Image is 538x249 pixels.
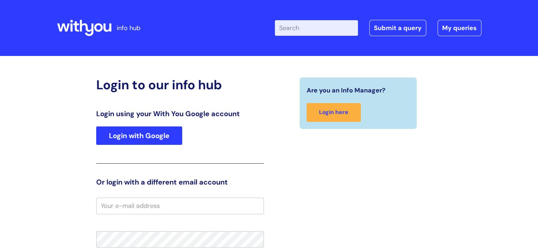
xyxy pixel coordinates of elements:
[96,77,264,92] h2: Login to our info hub
[117,22,140,34] p: info hub
[307,85,386,96] span: Are you an Info Manager?
[369,20,426,36] a: Submit a query
[96,198,264,214] input: Your e-mail address
[96,109,264,118] h3: Login using your With You Google account
[96,126,182,145] a: Login with Google
[96,178,264,186] h3: Or login with a different email account
[275,20,358,36] input: Search
[307,103,361,122] a: Login here
[438,20,481,36] a: My queries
